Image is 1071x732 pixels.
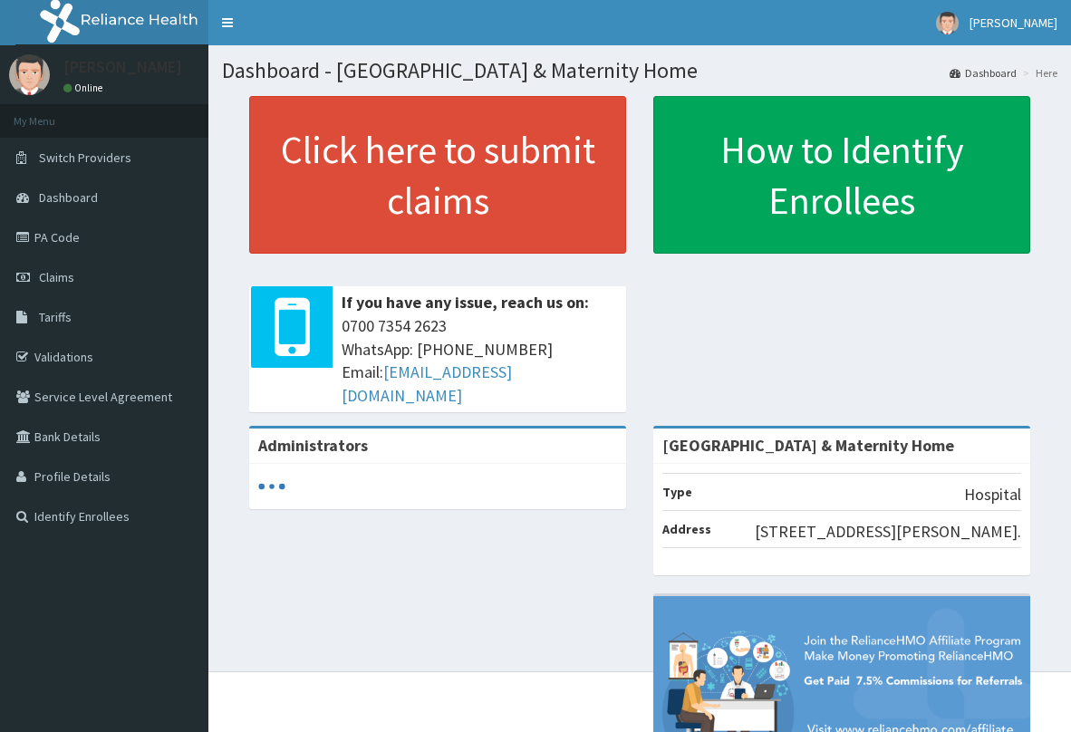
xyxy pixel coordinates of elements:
a: Dashboard [950,65,1017,81]
svg: audio-loading [258,473,285,500]
b: If you have any issue, reach us on: [342,292,589,313]
a: How to Identify Enrollees [653,96,1030,254]
img: User Image [9,54,50,95]
span: Dashboard [39,189,98,206]
p: [PERSON_NAME] [63,59,182,75]
b: Administrators [258,435,368,456]
a: Online [63,82,107,94]
h1: Dashboard - [GEOGRAPHIC_DATA] & Maternity Home [222,59,1057,82]
a: [EMAIL_ADDRESS][DOMAIN_NAME] [342,361,512,406]
a: Click here to submit claims [249,96,626,254]
b: Type [662,484,692,500]
span: Tariffs [39,309,72,325]
b: Address [662,521,711,537]
img: User Image [936,12,959,34]
strong: [GEOGRAPHIC_DATA] & Maternity Home [662,435,954,456]
p: Hospital [964,483,1021,506]
span: Switch Providers [39,149,131,166]
span: 0700 7354 2623 WhatsApp: [PHONE_NUMBER] Email: [342,314,617,408]
li: Here [1018,65,1057,81]
span: Claims [39,269,74,285]
span: [PERSON_NAME] [970,14,1057,31]
p: [STREET_ADDRESS][PERSON_NAME]. [755,520,1021,544]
